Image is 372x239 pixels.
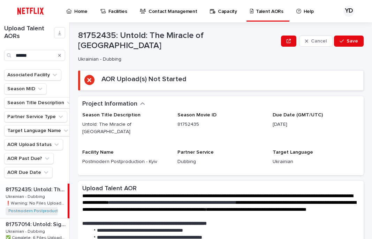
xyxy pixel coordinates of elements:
[82,150,114,155] span: Facility Name
[273,158,359,165] p: Ukrainian
[4,97,76,108] button: Season Title Description
[273,113,323,117] span: Due Date (GMT/UTC)
[78,56,275,62] p: Ukrainian - Dubbing
[177,121,264,128] p: 81752435
[4,153,54,164] button: AOR Past Due?
[4,167,53,178] button: AOR Due Date
[347,39,358,44] span: Save
[101,75,187,83] h2: AOR Upload(s) Not Started
[4,25,54,40] h1: Upload Talent AORs
[82,158,169,165] p: Postmodern Postproduction - Kyiv
[4,50,65,61] input: Search
[177,113,217,117] span: Season Movie ID
[334,36,364,47] button: Save
[82,100,137,108] h2: Project Information
[6,220,68,228] p: 81757014: Untold: Sign Stealer
[6,228,46,234] p: Ukrainian - Dubbing
[82,121,169,136] p: Untold: The Miracle of [GEOGRAPHIC_DATA]
[273,121,359,128] p: [DATE]
[4,111,67,122] button: Partner Service Type
[177,158,264,165] p: Dubbing
[311,39,327,44] span: Cancel
[82,113,141,117] span: Season Title Description
[6,185,66,193] p: 81752435: Untold: The Miracle of Istanbul
[343,6,355,17] div: YD
[177,150,214,155] span: Partner Service
[8,209,75,214] a: Postmodern Postproduction - Kyiv
[6,193,46,199] p: Ukrainian - Dubbing
[78,31,278,51] p: 81752435: Untold: The Miracle of [GEOGRAPHIC_DATA]
[14,4,47,18] img: ifQbXi3ZQGMSEF7WDB7W
[4,139,63,150] button: AOR Upload Status
[4,69,61,80] button: Associated Facility
[4,125,73,136] button: Target Language Name
[82,185,137,193] h2: Upload Talent AOR
[4,83,47,94] button: Season MID
[6,200,66,206] p: ❗️Warning: No Files Uploaded
[273,150,313,155] span: Target Language
[82,100,145,108] button: Project Information
[299,36,333,47] button: Cancel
